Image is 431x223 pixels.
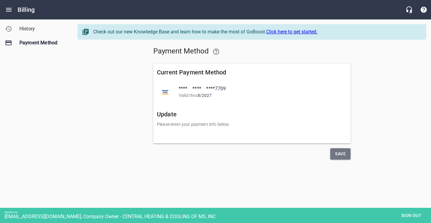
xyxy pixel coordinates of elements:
div: [EMAIL_ADDRESS][DOMAIN_NAME], Company Owner - CENTRAL HEATING & COOLING OF MS, INC [5,214,431,219]
p: Valid thru [179,92,337,99]
h6: Update [157,109,347,119]
div: Check out our new Knowledge Base and learn how to make the most of GoBoost. [93,28,420,36]
span: Payment Method [19,39,66,46]
span: Sign out [399,212,424,219]
button: Save [330,148,351,160]
span: Save [335,150,346,158]
p: Please enter your payment info below. [157,121,347,128]
button: Live Chat [402,2,416,17]
div: Signed in as [5,211,431,214]
span: 8 / 2027 [198,93,212,98]
button: Open drawer [2,2,16,17]
a: Click here to get started. [266,29,317,35]
iframe: Secure card payment input frame [157,132,347,140]
a: Learn how to update your payment method [209,44,223,59]
h6: Billing [18,5,35,15]
span: 7709 [215,86,226,91]
button: Sign out [396,210,426,221]
span: History [19,25,66,33]
h6: Current Payment Method [157,67,347,77]
h5: Payment Method [153,44,351,59]
button: Support Portal [416,2,431,17]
